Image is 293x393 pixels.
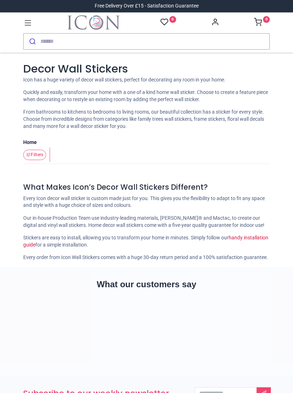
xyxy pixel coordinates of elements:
[263,16,270,23] sup: 0
[23,61,270,76] h1: Decor Wall Stickers
[23,303,270,353] iframe: Customer reviews powered by Trustpilot
[68,15,120,30] a: Logo of Icon Wall Stickers
[254,20,270,26] a: 0
[23,182,270,192] h4: What Makes Icon’s Decor Wall Stickers Different?
[23,235,268,248] a: handy installation guide
[23,76,270,84] p: Icon has a huge variety of decor wall stickers, perfect for decorating any room in your home.
[169,16,176,23] sup: 0
[23,215,270,229] p: Our in-house Production Team use industry-leading materials, [PERSON_NAME]® and Mactac, to create...
[24,34,40,49] button: Submit
[23,89,270,103] p: Quickly and easily, transform your home with a one of a kind home wall sticker. Choose to create ...
[23,139,37,146] a: Home
[23,150,46,160] button: Filters
[23,278,270,290] h2: What our customers say
[23,109,270,130] p: From bathrooms to kitchens to bedrooms to living rooms, our beautiful collection has a sticker fo...
[23,195,270,209] p: Every Icon decor wall sticker is custom made just for you. This gives you the flexibility to adap...
[160,18,176,27] a: 0
[23,234,270,248] p: Stickers are easy to install, allowing you to transform your home in minutes. Simply follow our f...
[95,3,199,10] div: Free Delivery Over £15 - Satisfaction Guarantee
[68,15,120,30] img: Icon Wall Stickers
[211,20,219,26] a: Account Info
[23,254,270,261] p: Every order from Icon Wall Stickers comes with a huge 30-day return period and a 100% satisfactio...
